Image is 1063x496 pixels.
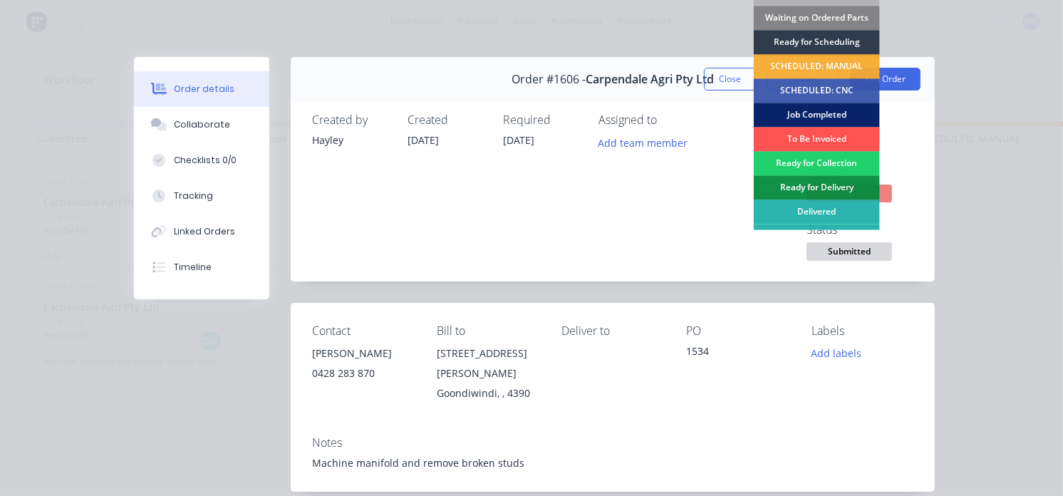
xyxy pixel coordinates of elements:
div: Goondiwindi, , 4390 [437,383,539,403]
div: Ready for Scheduling [754,30,880,54]
button: Tracking [134,178,269,214]
button: Order details [134,71,269,107]
div: Hayley [312,133,390,148]
button: Add team member [598,133,695,152]
div: SCHEDULED: MANUAL [754,54,880,78]
div: Contact [312,324,414,338]
span: [DATE] [503,133,534,147]
div: Created [408,113,486,127]
button: Close [704,68,756,91]
div: Notes [312,436,913,450]
button: Linked Orders [134,214,269,249]
button: Add labels [804,343,869,363]
div: Checklists 0/0 [174,154,237,167]
div: [STREET_ADDRESS][PERSON_NAME] [437,343,539,383]
div: SCHEDULED: CNC [754,78,880,103]
div: PO [687,324,789,338]
button: Add team member [591,133,695,152]
div: Collaborate [174,118,230,131]
div: Bill to [437,324,539,338]
div: To Be Invoiced [754,127,880,151]
button: Collaborate [134,107,269,143]
div: Tracking [174,190,213,202]
div: [PERSON_NAME] [312,343,414,363]
div: Timeline [174,261,212,274]
button: Timeline [134,249,269,285]
span: Submitted [807,242,892,260]
button: Edit Order [850,68,921,91]
div: Delivered [754,200,880,224]
div: Machine manifold and remove broken studs [312,455,913,470]
div: Status [807,223,913,237]
div: Required [503,113,581,127]
span: Order #1606 - [512,73,586,86]
div: Ready for Collection [754,151,880,175]
div: Waiting on Ordered Parts [754,6,880,30]
div: Linked Orders [174,225,235,238]
div: Assigned to [598,113,741,127]
div: Job Completed [754,103,880,127]
div: Created by [312,113,390,127]
button: Submitted [807,242,892,264]
span: [DATE] [408,133,439,147]
span: Carpendale Agri Pty Ltd [586,73,714,86]
div: 0428 283 870 [312,363,414,383]
div: [PERSON_NAME]0428 283 870 [312,343,414,389]
div: Labels [811,324,913,338]
div: Deliver to [561,324,663,338]
div: Order details [174,83,234,95]
div: Ready for Delivery [754,175,880,200]
button: Checklists 0/0 [134,143,269,178]
div: Picked Up [754,224,880,248]
div: [STREET_ADDRESS][PERSON_NAME]Goondiwindi, , 4390 [437,343,539,403]
div: 1534 [687,343,789,363]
